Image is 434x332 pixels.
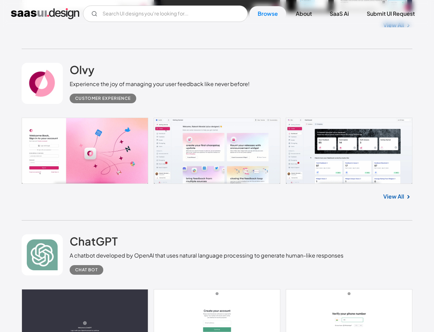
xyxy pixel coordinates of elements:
form: Email Form [83,5,248,22]
a: ChatGPT [70,234,118,251]
input: Search UI designs you're looking for... [83,5,248,22]
div: A chatbot developed by OpenAI that uses natural language processing to generate human-like responses [70,251,343,260]
a: Olvy [70,63,94,80]
a: home [11,8,79,19]
a: View All [383,192,404,201]
div: Experience the joy of managing your user feedback like never before! [70,80,250,88]
h2: Olvy [70,63,94,76]
div: Customer Experience [75,94,131,103]
h2: ChatGPT [70,234,118,248]
a: SaaS Ai [321,6,357,21]
a: About [288,6,320,21]
div: Chat Bot [75,266,98,274]
a: Submit UI Request [359,6,423,21]
a: Browse [249,6,286,21]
